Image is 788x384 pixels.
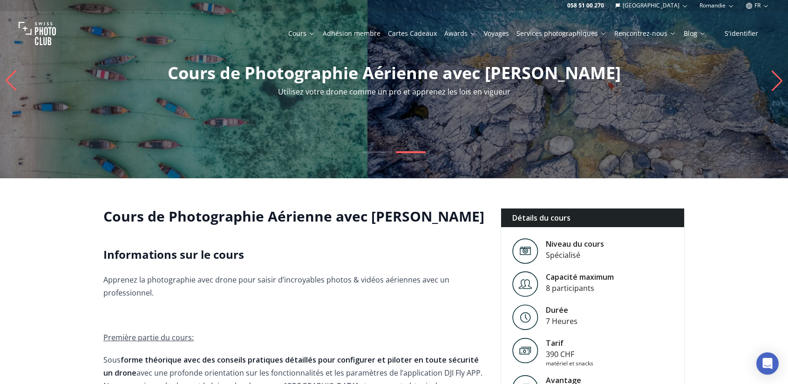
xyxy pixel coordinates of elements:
div: Tarif [546,337,593,349]
a: Rencontrez-nous [614,29,676,38]
button: Voyages [480,27,513,40]
button: S'identifier [713,27,769,40]
a: Cours [288,29,315,38]
div: 7 Heures [546,316,577,327]
strong: forme théorique avec des conseils pratiques détaillés pour configurer et piloter en toute sécurit... [103,355,479,378]
img: Level [512,304,538,330]
img: Level [512,271,538,297]
p: Apprenez la photographie avec drone pour saisir d’incroyables photos & vidéos aériennes avec un p... [103,273,486,299]
a: 058 51 00 270 [567,2,604,9]
a: Awards [444,29,476,38]
img: Level [512,238,538,264]
a: Adhésion membre [323,29,380,38]
img: Tarif [512,337,538,364]
a: Services photographiques [516,29,607,38]
div: Durée [546,304,577,316]
button: Cartes Cadeaux [384,27,441,40]
div: Capacité maximum [546,271,614,283]
a: Voyages [484,29,509,38]
div: Open Intercom Messenger [756,352,779,375]
button: Blog [680,27,710,40]
div: 8 participants [546,283,614,294]
a: Cartes Cadeaux [388,29,437,38]
div: Détails du cours [501,209,684,227]
h1: Cours de Photographie Aérienne avec [PERSON_NAME] [103,208,486,225]
h2: Informations sur le cours [103,247,486,262]
button: Cours [285,27,319,40]
button: Awards [441,27,480,40]
div: Niveau du cours [546,238,604,249]
div: Spécialisé [546,249,604,261]
button: Rencontrez-nous [611,27,680,40]
button: Services photographiques [513,27,611,40]
button: Adhésion membre [319,27,384,40]
u: Première partie du cours: [103,332,194,343]
a: Blog [684,29,706,38]
img: Swiss photo club [19,15,56,52]
div: matériel et snacks [546,360,593,367]
div: 390 CHF [546,349,593,360]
